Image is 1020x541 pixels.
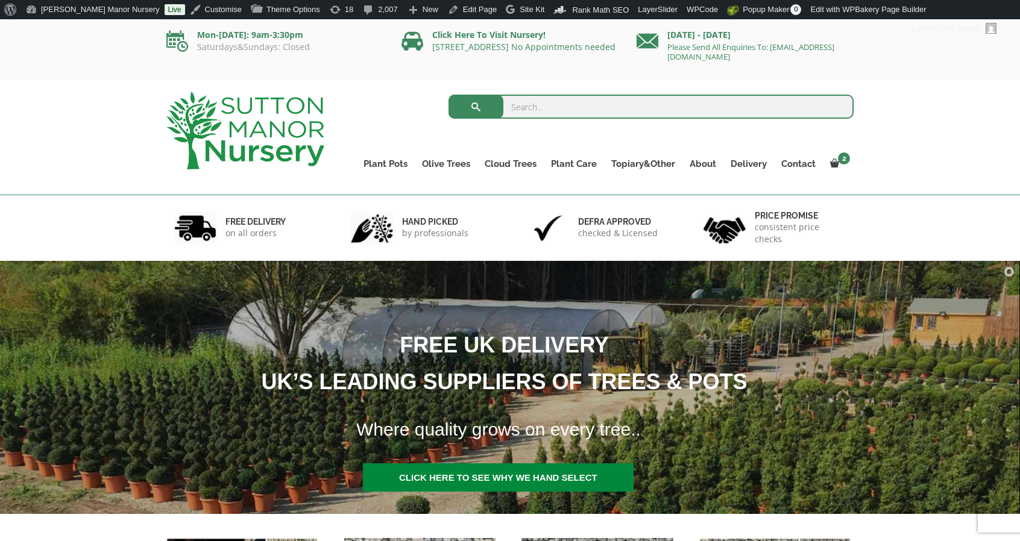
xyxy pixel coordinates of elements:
[578,227,658,239] p: checked & Licensed
[166,28,383,42] p: Mon-[DATE]: 9am-3:30pm
[682,155,723,172] a: About
[165,4,185,15] a: Live
[637,28,854,42] p: [DATE] - [DATE]
[904,19,1001,39] a: Hi,
[578,216,658,227] h6: Defra approved
[415,155,477,172] a: Olive Trees
[755,221,846,245] p: consistent price checks
[449,95,854,119] input: Search...
[838,152,850,164] span: 2
[527,213,569,243] img: 3.jpg
[356,155,415,172] a: Plant Pots
[544,155,604,172] a: Plant Care
[477,155,544,172] a: Cloud Trees
[61,327,933,400] h1: FREE UK DELIVERY UK’S LEADING SUPPLIERS OF TREES & POTS
[174,213,216,243] img: 1.jpg
[225,216,286,227] h6: FREE DELIVERY
[341,411,934,448] h1: Where quality grows on every tree..
[604,155,682,172] a: Topiary&Other
[572,5,629,14] span: Rank Math SEO
[790,4,801,15] span: 0
[755,210,846,221] h6: Price promise
[918,24,982,33] span: [PERSON_NAME]
[432,41,615,52] a: [STREET_ADDRESS] No Appointments needed
[667,42,834,62] a: Please Send All Enquiries To: [EMAIL_ADDRESS][DOMAIN_NAME]
[432,29,546,40] a: Click Here To Visit Nursery!
[704,210,746,246] img: 4.jpg
[520,5,544,14] span: Site Kit
[774,155,823,172] a: Contact
[402,227,468,239] p: by professionals
[351,213,393,243] img: 2.jpg
[166,42,383,52] p: Saturdays&Sundays: Closed
[823,155,854,172] a: 2
[723,155,774,172] a: Delivery
[166,92,324,169] img: logo
[402,216,468,227] h6: hand picked
[225,227,286,239] p: on all orders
